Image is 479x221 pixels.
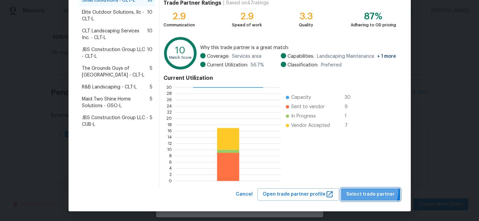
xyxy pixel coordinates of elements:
text: 10 [167,148,172,152]
span: 30 [345,94,355,101]
text: 24 [167,104,172,108]
text: 4 [169,166,172,170]
span: In Progress [291,113,316,120]
span: 10 [147,28,152,41]
span: Preferred [321,62,342,68]
div: Adhering to OD pricing [351,22,396,28]
span: Maid Two Shine Home Solutions - GSO-L [82,96,150,109]
span: + 1 more [377,54,396,59]
span: Sent to vendor [291,103,325,110]
h4: Current Utilization [163,75,396,81]
div: 87% [351,13,396,20]
text: 2 [170,173,172,177]
text: 26 [167,98,172,102]
span: 5 [150,65,152,78]
span: Classification: [287,62,318,68]
text: 16 [168,129,172,133]
span: 5 [150,115,152,128]
span: Services area [232,53,261,60]
span: 5 [150,96,152,109]
span: Coverage: [207,53,229,60]
span: Select trade partner [346,190,395,199]
text: Match Score [169,56,192,59]
span: 7 [345,122,355,129]
text: 20 [167,117,172,121]
text: 22 [167,110,172,114]
text: 18 [168,123,172,127]
span: Capabilities: [287,53,314,60]
div: Speed of work [232,22,262,28]
span: Why this trade partner is a great match: [200,44,396,51]
span: Capacity [291,94,311,101]
text: 0 [169,179,172,183]
span: 1 [345,113,355,120]
span: Landscaping Maintenance [317,53,396,60]
text: 28 [167,91,172,95]
span: Vendor Accepted [291,122,330,129]
text: 10 [175,46,186,55]
span: Elite Outdoor Solutions, llc - CLT-L [82,9,147,22]
span: JBS Construction Group LLC - CUB-L [82,115,150,128]
div: 3.3 [299,13,313,20]
span: Open trade partner profile [263,190,334,199]
span: Current Utilization: [207,62,248,68]
text: 12 [168,142,172,146]
text: 8 [169,154,172,158]
span: The Grounds Guys of [GEOGRAPHIC_DATA] - CLT-L [82,65,150,78]
button: Open trade partner profile [257,188,339,201]
text: 14 [168,135,172,139]
div: Quality [299,22,313,28]
button: Cancel [233,188,255,201]
text: 6 [169,160,172,164]
span: R&B Landscaping - CLT-L [82,84,137,90]
span: 9 [345,103,355,110]
span: 10 [147,9,152,22]
text: 30 [167,85,172,89]
span: JBS Construction Group LLC - CLT-L [82,46,147,60]
span: Cancel [236,190,253,199]
div: Communication [163,22,195,28]
div: 2.9 [232,13,262,20]
span: CLT Landscaping Services Inc. - CLT-L [82,28,147,41]
span: 56.7 % [251,62,264,68]
span: 10 [147,46,152,60]
button: Select trade partner [341,188,400,201]
div: 2.9 [163,13,195,20]
span: 5 [150,84,152,90]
